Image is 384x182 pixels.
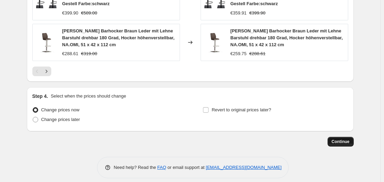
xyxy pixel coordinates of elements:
[32,93,48,100] h2: Step 4.
[62,28,175,47] span: [PERSON_NAME] Barhocker Braun Leder mit Lehne Barstuhl drehbar 180 Grad, Hocker höhenverstellbar,...
[157,165,166,170] a: FAQ
[62,10,78,17] div: €399.90
[166,165,206,170] span: or email support at
[32,67,51,76] nav: Pagination
[62,50,78,57] div: €288.61
[81,10,97,17] strike: €589.00
[36,32,57,53] img: 71C3QwFcy6L_80x.jpg
[51,93,126,100] p: Select when the prices should change
[231,28,343,47] span: [PERSON_NAME] Barhocker Braun Leder mit Lehne Barstuhl drehbar 180 Grad, Hocker höhenverstellbar,...
[114,165,158,170] span: Need help? Read the
[41,117,80,122] span: Change prices later
[81,50,97,57] strike: €319.00
[204,32,225,53] img: 71C3QwFcy6L_80x.jpg
[249,50,266,57] strike: €288.61
[231,50,247,57] div: €259.75
[41,107,79,112] span: Change prices now
[231,10,247,17] div: €359.91
[212,107,271,112] span: Revert to original prices later?
[206,165,281,170] a: [EMAIL_ADDRESS][DOMAIN_NAME]
[42,67,51,76] button: Next
[328,137,354,146] button: Continue
[332,139,350,144] span: Continue
[249,10,266,17] strike: €399.90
